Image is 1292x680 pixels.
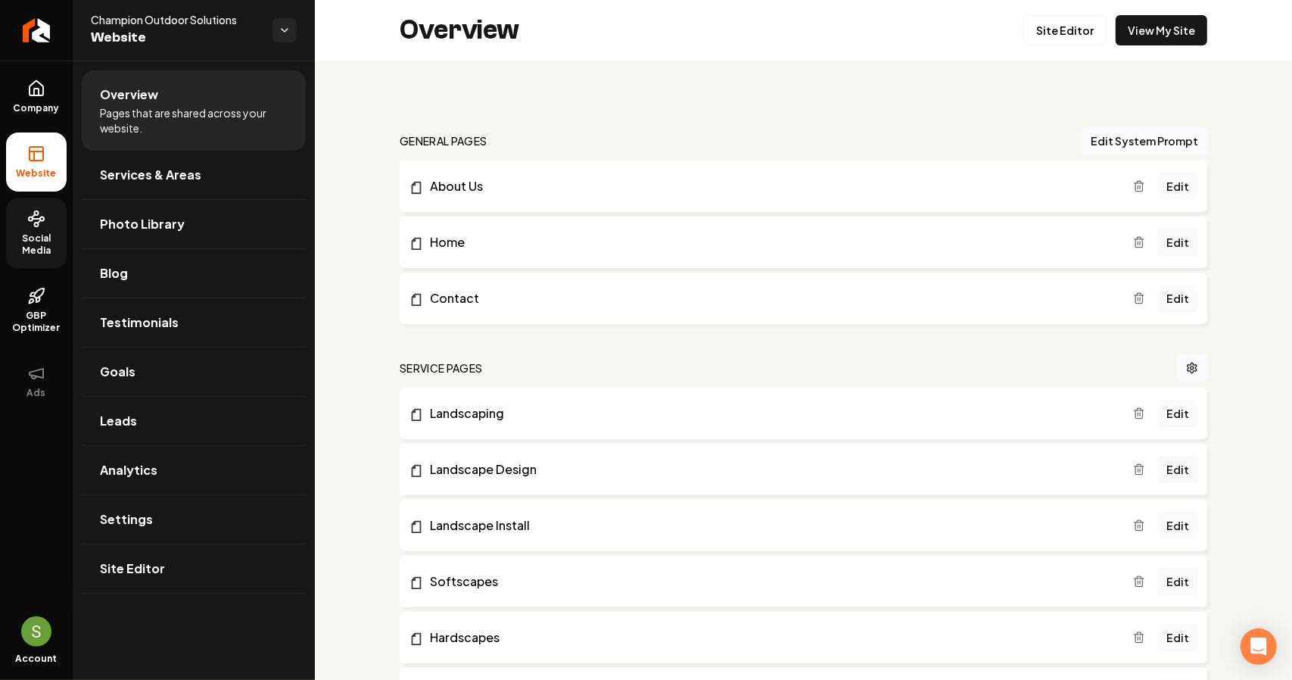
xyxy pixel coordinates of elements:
button: Ads [6,352,67,411]
a: Landscaping [409,404,1133,423]
h2: general pages [400,133,487,148]
button: Open user button [21,616,51,647]
a: Edit [1157,568,1198,595]
a: Settings [82,495,306,544]
a: View My Site [1116,15,1207,45]
span: Champion Outdoor Solutions [91,12,260,27]
a: Testimonials [82,298,306,347]
h2: Overview [400,15,519,45]
a: Blog [82,249,306,298]
span: Goals [100,363,135,381]
span: Analytics [100,461,157,479]
span: Ads [21,387,52,399]
a: Landscape Design [409,460,1133,479]
a: Social Media [6,198,67,269]
img: Rebolt Logo [23,18,51,42]
a: Softscapes [409,572,1133,591]
a: Site Editor [82,544,306,593]
a: Contact [409,289,1133,307]
span: Overview [100,86,158,104]
a: Landscape Install [409,516,1133,535]
button: Edit System Prompt [1082,127,1207,154]
a: Site Editor [1023,15,1107,45]
a: Edit [1157,624,1198,651]
div: Open Intercom Messenger [1241,629,1277,665]
span: GBP Optimizer [6,310,67,334]
a: Hardscapes [409,629,1133,647]
a: Edit [1157,173,1198,200]
a: Goals [82,348,306,396]
span: Leads [100,412,137,430]
a: Leads [82,397,306,445]
a: Services & Areas [82,151,306,199]
img: Sales Champion [21,616,51,647]
span: Company [8,102,66,114]
span: Website [91,27,260,48]
h2: Service Pages [400,360,483,376]
span: Settings [100,510,153,529]
span: Site Editor [100,560,165,578]
span: Website [11,167,63,179]
a: Edit [1157,512,1198,539]
a: Edit [1157,400,1198,427]
a: Company [6,67,67,126]
a: Edit [1157,229,1198,256]
a: Photo Library [82,200,306,248]
span: Social Media [6,232,67,257]
a: Edit [1157,456,1198,483]
span: Account [16,653,58,665]
a: About Us [409,177,1133,195]
span: Blog [100,264,128,282]
span: Testimonials [100,313,179,332]
span: Pages that are shared across your website. [100,105,288,136]
a: Edit [1157,285,1198,312]
a: Analytics [82,446,306,494]
a: GBP Optimizer [6,275,67,346]
span: Photo Library [100,215,185,233]
a: Home [409,233,1133,251]
span: Services & Areas [100,166,201,184]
